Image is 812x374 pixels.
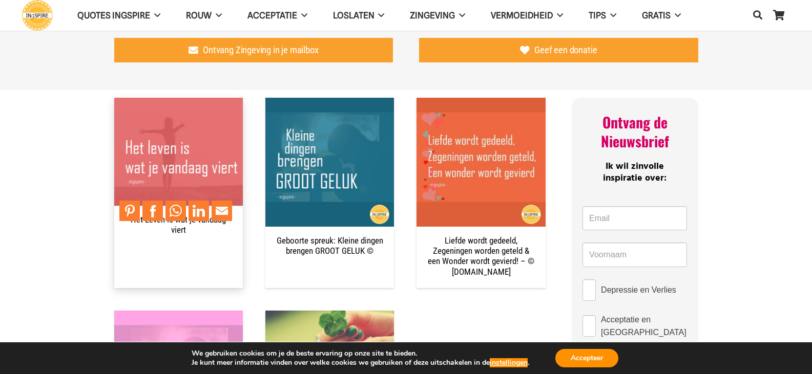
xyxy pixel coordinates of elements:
p: Je kunt meer informatie vinden over welke cookies we gebruiken of deze uitschakelen in de . [192,358,529,367]
span: GRATIS [642,10,671,20]
a: Kon je geluk maar cadeau geven [265,312,394,322]
a: ROUW [173,3,235,29]
p: We gebruiken cookies om je de beste ervaring op onze site te bieden. [192,349,529,358]
img: Spreuk - Het Leven is wat je vandaag viert! - © citaat ingspire.nl [114,98,243,226]
a: Het Leven is wat je vandaag viert [131,214,226,235]
a: Liefde wordt gedeeld, Zegeningen worden geteld & een Wonder wordt gevierd! – © [DOMAIN_NAME] [428,235,534,277]
a: Share to LinkedIn [189,201,209,221]
span: Acceptatie [247,10,297,20]
span: Geef een donatie [534,45,597,56]
span: Zingeving [410,10,455,20]
a: Mail to Email This [212,201,232,221]
li: Email This [212,201,235,221]
span: TIPS [589,10,606,20]
input: Acceptatie en [GEOGRAPHIC_DATA] [582,315,596,337]
span: Ontvang Zingeving in je mailbox [203,45,318,56]
a: Geboorte spreuk: Kleine dingen brengen GROOT GELUK © [265,99,394,109]
a: VERMOEIDHEID [478,3,576,29]
span: Depressie en Verlies [601,283,676,296]
span: VERMOEIDHEID [491,10,553,20]
li: LinkedIn [189,201,212,221]
a: Acceptatie [235,3,320,29]
a: Geboortewens dochter: Kleine dingen brengen GROOT GELUK! © [114,312,243,322]
button: Accepteer [555,349,618,367]
a: Geef een donatie [419,38,698,62]
a: Liefde wordt gedeeld, Zegeningen worden geteld & een Wonder wordt gevierd! – © Ingspire.nl [417,99,545,109]
a: Pin to Pinterest [119,201,140,221]
a: Geboorte spreuk: Kleine dingen brengen GROOT GELUK © [277,235,383,256]
a: TIPS [576,3,629,29]
a: Zingeving [397,3,478,29]
span: Ontvang de Nieuwsbrief [601,112,669,151]
a: GRATIS [629,3,694,29]
img: Geboorte spreuk van ingspire.nl: LIEFDE wordt gedeeld, ZEGENINGEN worden geteld en EEN WONDER wor... [417,98,545,226]
a: Share to WhatsApp [165,201,186,221]
span: Loslaten [333,10,374,20]
a: QUOTES INGSPIRE [65,3,173,29]
a: Loslaten [320,3,398,29]
a: Share to Facebook [142,201,163,221]
li: Facebook [142,201,165,221]
span: QUOTES INGSPIRE [77,10,150,20]
li: WhatsApp [165,201,189,221]
img: Spreuken over geluk, geluk wensen en gelukkig zijn van ingspire.nl [265,311,394,356]
span: ROUW [186,10,212,20]
span: Ik wil zinvolle inspiratie over: [603,159,667,186]
input: Voornaam [582,243,687,267]
button: instellingen [490,358,528,367]
a: Ontvang Zingeving in je mailbox [114,38,393,62]
img: Geboorte quote kleine dingen brengen GROOT GELUK - citaat Ingspire.nl © [265,98,394,226]
input: Depressie en Verlies [582,279,596,301]
li: Pinterest [119,201,142,221]
a: Zoeken [747,3,768,28]
input: Email [582,206,687,231]
a: Het Leven is wat je vandaag viert [114,99,243,109]
span: Acceptatie en [GEOGRAPHIC_DATA] [601,313,687,339]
